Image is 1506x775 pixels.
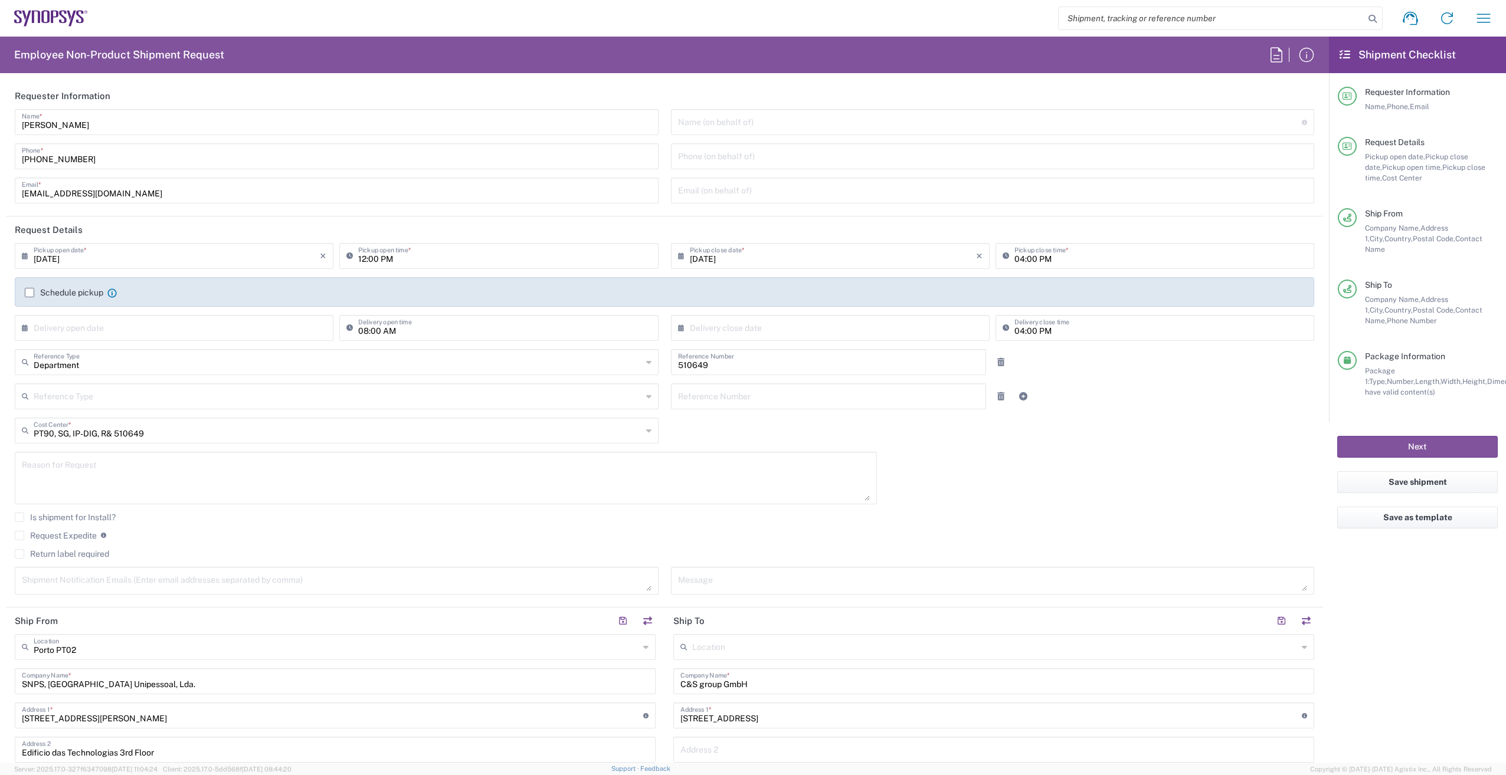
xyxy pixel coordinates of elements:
[993,354,1009,370] a: Remove Reference
[15,224,83,236] h2: Request Details
[1384,234,1413,243] span: Country,
[1369,377,1387,386] span: Type,
[1365,352,1445,361] span: Package Information
[611,765,641,772] a: Support
[1365,280,1392,290] span: Ship To
[1365,87,1450,97] span: Requester Information
[1410,102,1429,111] span: Email
[163,766,292,773] span: Client: 2025.17.0-5dd568f
[15,549,109,559] label: Return label required
[242,766,292,773] span: [DATE] 08:44:20
[14,766,158,773] span: Server: 2025.17.0-327f6347098
[15,90,110,102] h2: Requester Information
[1340,48,1456,62] h2: Shipment Checklist
[640,765,670,772] a: Feedback
[673,615,705,627] h2: Ship To
[1337,471,1498,493] button: Save shipment
[112,766,158,773] span: [DATE] 11:04:24
[976,247,983,265] i: ×
[1337,436,1498,458] button: Next
[15,531,97,540] label: Request Expedite
[993,388,1009,405] a: Remove Reference
[1387,377,1415,386] span: Number,
[1462,377,1487,386] span: Height,
[1370,234,1384,243] span: City,
[1382,163,1442,172] span: Pickup open time,
[25,288,103,297] label: Schedule pickup
[1370,306,1384,314] span: City,
[1387,102,1410,111] span: Phone,
[1365,137,1425,147] span: Request Details
[1440,377,1462,386] span: Width,
[1413,306,1455,314] span: Postal Code,
[1365,152,1425,161] span: Pickup open date,
[1413,234,1455,243] span: Postal Code,
[1365,102,1387,111] span: Name,
[320,247,326,265] i: ×
[1384,306,1413,314] span: Country,
[1059,7,1364,29] input: Shipment, tracking or reference number
[1337,507,1498,528] button: Save as template
[15,513,116,522] label: Is shipment for Install?
[1415,377,1440,386] span: Length,
[1365,224,1420,232] span: Company Name,
[14,48,224,62] h2: Employee Non-Product Shipment Request
[1382,173,1422,182] span: Cost Center
[1365,366,1395,386] span: Package 1:
[1015,388,1032,405] a: Add Reference
[15,615,58,627] h2: Ship From
[1310,764,1492,774] span: Copyright © [DATE]-[DATE] Agistix Inc., All Rights Reserved
[1387,316,1437,325] span: Phone Number
[1365,295,1420,304] span: Company Name,
[1365,209,1403,218] span: Ship From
